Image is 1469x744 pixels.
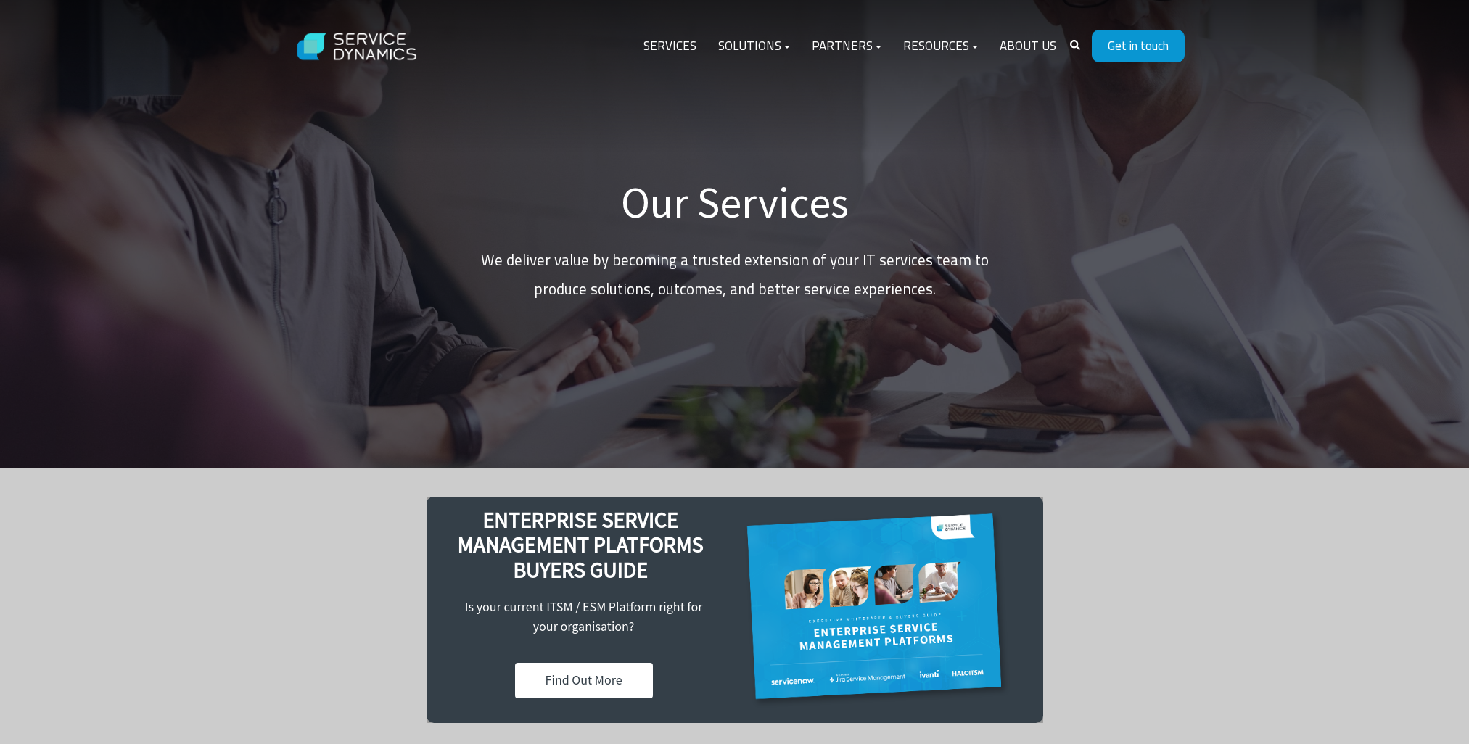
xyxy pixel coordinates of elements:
[481,176,989,228] h1: Our Services
[633,29,1067,64] div: Navigation Menu
[633,29,707,64] a: Services
[285,19,430,75] img: Service Dynamics Logo - White
[427,497,1043,723] img: ENTERPRISE SERVICE MANAGEMENT PLATFORMS BUYERS GUIDE
[707,29,801,64] a: Solutions
[989,29,1067,64] a: About Us
[892,29,989,64] a: Resources
[1092,30,1185,62] a: Get in touch
[801,29,892,64] a: Partners
[481,246,989,304] p: We deliver value by becoming a trusted extension of your IT services team to produce solutions, o...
